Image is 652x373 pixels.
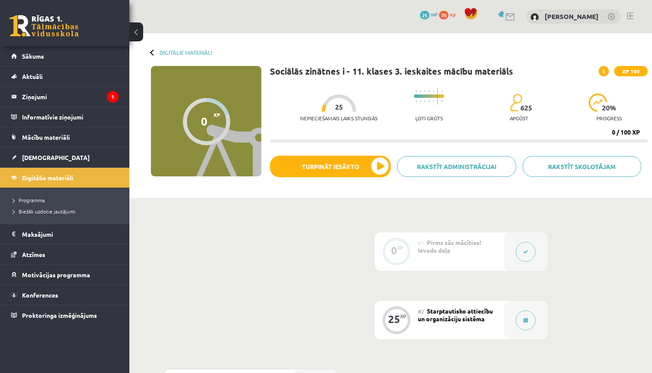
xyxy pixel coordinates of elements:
a: 70 xp [439,11,460,18]
span: Proktoringa izmēģinājums [22,311,97,319]
span: 70 [439,11,448,19]
img: icon-long-line-d9ea69661e0d244f92f715978eff75569469978d946b2353a9bb055b3ed8787d.svg [437,88,438,105]
a: Ziņojumi1 [11,87,119,107]
span: Atzīmes [22,251,45,258]
span: 25 [335,103,343,111]
legend: Maksājumi [22,224,119,244]
span: XP 100 [614,66,648,76]
span: Starptautisko attiecību un organizāciju sistēma [418,307,493,323]
a: Rakstīt skolotājam [523,156,642,177]
a: Aktuāli [11,66,119,86]
span: XP [213,112,220,118]
a: [DEMOGRAPHIC_DATA] [11,147,119,167]
a: Digitālie materiāli [160,49,212,56]
img: icon-short-line-57e1e144782c952c97e751825c79c345078a6d821885a25fce030b3d8c18986b.svg [424,100,425,102]
i: 1 [107,91,119,103]
p: apgūst [510,115,528,121]
img: icon-short-line-57e1e144782c952c97e751825c79c345078a6d821885a25fce030b3d8c18986b.svg [416,90,417,92]
img: icon-short-line-57e1e144782c952c97e751825c79c345078a6d821885a25fce030b3d8c18986b.svg [433,100,434,102]
span: Digitālie materiāli [22,174,73,182]
h1: Sociālās zinātnes i - 11. klases 3. ieskaites mācību materiāls [270,66,513,76]
p: Nepieciešamais laiks stundās [300,115,377,121]
p: Ļoti grūts [415,115,443,121]
span: Motivācijas programma [22,271,90,279]
img: icon-short-line-57e1e144782c952c97e751825c79c345078a6d821885a25fce030b3d8c18986b.svg [420,100,421,102]
div: XP [397,245,403,250]
div: 0 [201,115,207,128]
div: XP [400,314,406,319]
a: Mācību materiāli [11,127,119,147]
a: Rīgas 1. Tālmācības vidusskola [9,15,78,37]
img: students-c634bb4e5e11cddfef0936a35e636f08e4e9abd3cc4e673bd6f9a4125e45ecb1.svg [510,94,522,112]
span: Biežāk uzdotie jautājumi [13,208,75,215]
a: Konferences [11,285,119,305]
a: 25 mP [420,11,438,18]
a: Motivācijas programma [11,265,119,285]
span: 25 [420,11,429,19]
span: xp [450,11,455,18]
a: Biežāk uzdotie jautājumi [13,207,121,215]
span: Mācību materiāli [22,133,70,141]
div: 0 [391,247,397,254]
span: 20 % [602,104,617,112]
span: #2 [418,308,424,315]
a: Sākums [11,46,119,66]
a: Digitālie materiāli [11,168,119,188]
p: progress [596,115,622,121]
img: icon-short-line-57e1e144782c952c97e751825c79c345078a6d821885a25fce030b3d8c18986b.svg [433,90,434,92]
span: Sākums [22,52,44,60]
a: Programma [13,196,121,204]
img: Patrīcija Bērziņa [530,13,539,22]
img: icon-progress-161ccf0a02000e728c5f80fcf4c31c7af3da0e1684b2b1d7c360e028c24a22f1.svg [589,94,607,112]
a: Proktoringa izmēģinājums [11,305,119,325]
a: Maksājumi [11,224,119,244]
a: Atzīmes [11,244,119,264]
span: #1 [418,239,424,246]
img: icon-short-line-57e1e144782c952c97e751825c79c345078a6d821885a25fce030b3d8c18986b.svg [420,90,421,92]
a: Informatīvie ziņojumi [11,107,119,127]
button: Turpināt iesākto [270,156,391,177]
span: [DEMOGRAPHIC_DATA] [22,154,90,161]
a: [PERSON_NAME] [545,12,599,21]
span: Konferences [22,291,58,299]
span: Aktuāli [22,72,43,80]
img: icon-short-line-57e1e144782c952c97e751825c79c345078a6d821885a25fce030b3d8c18986b.svg [424,90,425,92]
a: Rakstīt administrācijai [397,156,516,177]
img: icon-short-line-57e1e144782c952c97e751825c79c345078a6d821885a25fce030b3d8c18986b.svg [416,100,417,102]
legend: Informatīvie ziņojumi [22,107,119,127]
span: Pirms sāc mācīties! Ievada daļa [418,238,481,254]
legend: Ziņojumi [22,87,119,107]
span: mP [431,11,438,18]
span: Programma [13,197,45,204]
div: 25 [388,315,400,323]
span: 625 [520,104,532,112]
